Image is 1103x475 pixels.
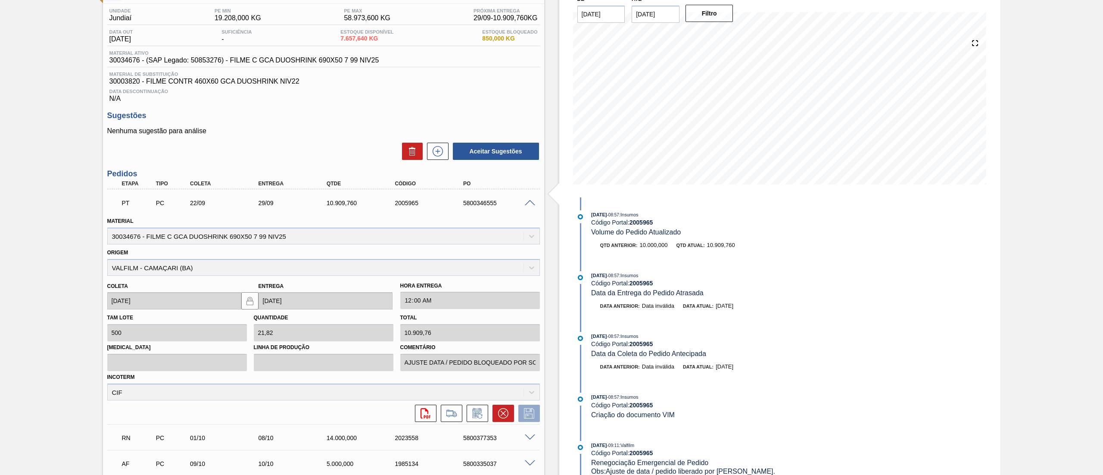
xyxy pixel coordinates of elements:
label: Hora Entrega [400,280,540,292]
div: Excluir Sugestões [398,143,423,160]
div: N/A [107,85,540,103]
div: 1985134 [393,460,470,467]
div: 22/09/2025 [188,200,266,206]
span: Qtd anterior: [600,243,638,248]
img: atual [578,397,583,402]
strong: 2005965 [629,280,653,287]
input: dd/mm/yyyy [632,6,679,23]
span: 29/09 - 10.909,760 KG [474,14,538,22]
span: 7.657,640 KG [340,35,393,42]
button: Aceitar Sugestões [453,143,539,160]
label: [MEDICAL_DATA] [107,341,247,354]
span: Data atual: [683,303,714,309]
div: Entrega [256,181,334,187]
div: 08/10/2025 [256,434,334,441]
span: Obs: Ajuste de data / pedido liberado por [PERSON_NAME]. [591,468,775,475]
span: Estoque Disponível [340,29,393,34]
span: Estoque Bloqueado [482,29,537,34]
div: 10.909,760 [324,200,402,206]
div: Código Portal: [591,402,796,409]
span: - 08:57 [607,334,619,339]
div: 5.000,000 [324,460,402,467]
span: 10.000,000 [639,242,667,248]
img: atual [578,336,583,341]
span: Unidade [109,8,132,13]
input: dd/mm/yyyy [259,292,393,309]
div: 2005965 [393,200,470,206]
p: Nenhuma sugestão para análise [107,127,540,135]
span: Próxima Entrega [474,8,538,13]
img: atual [578,275,583,280]
div: Em renegociação [120,428,157,447]
img: atual [578,214,583,219]
span: Volume do Pedido Atualizado [591,228,681,236]
span: - 09:11 [607,443,619,448]
div: Pedido de Compra [154,200,191,206]
span: : Insumos [619,212,639,217]
span: 58.973,600 KG [344,14,390,22]
div: 29/09/2025 [256,200,334,206]
div: - [219,29,254,43]
span: Data Descontinuação [109,89,538,94]
label: Incoterm [107,374,135,380]
div: Salvar Pedido [514,405,540,422]
span: 850,000 KG [482,35,537,42]
label: Linha de Produção [254,341,393,354]
span: Material ativo [109,50,379,56]
div: Código [393,181,470,187]
h3: Pedidos [107,169,540,178]
span: 30034676 - (SAP Legado: 50853276) - FILME C GCA DUOSHRINK 690X50 7 99 NIV25 [109,56,379,64]
strong: 2005965 [629,219,653,226]
div: Etapa [120,181,157,187]
div: Abrir arquivo PDF [411,405,436,422]
div: Coleta [188,181,266,187]
img: atual [578,445,583,450]
div: 2023558 [393,434,470,441]
span: Suficiência [221,29,252,34]
div: Código Portal: [591,341,796,347]
p: RN [122,434,155,441]
div: Ir para Composição de Carga [436,405,462,422]
label: Total [400,315,417,321]
span: [DATE] [109,35,133,43]
label: Origem [107,250,128,256]
div: 09/10/2025 [188,460,266,467]
span: PE MIN [215,8,261,13]
div: PO [461,181,539,187]
button: Filtro [685,5,733,22]
span: : Insumos [619,273,639,278]
div: Pedido em Trânsito [120,194,157,212]
span: 19.208,000 KG [215,14,261,22]
div: Nova sugestão [423,143,449,160]
span: [DATE] [591,394,607,400]
span: Material de Substituição [109,72,538,77]
span: 30003820 - FILME CONTR 460X60 GCA DUOSHRINK NIV22 [109,78,538,85]
strong: 2005965 [629,341,653,347]
div: Qtde [324,181,402,187]
span: Data da Entrega do Pedido Atrasada [591,289,704,297]
div: Informar alteração no pedido [462,405,488,422]
div: Código Portal: [591,219,796,226]
span: [DATE] [591,334,607,339]
span: Jundiaí [109,14,132,22]
label: Comentário [400,341,540,354]
span: Qtd atual: [676,243,705,248]
span: - 08:57 [607,212,619,217]
span: Data anterior: [600,303,640,309]
span: - 08:57 [607,395,619,400]
span: - 08:57 [607,273,619,278]
strong: 2005965 [629,402,653,409]
input: dd/mm/yyyy [577,6,625,23]
span: : Insumos [619,334,639,339]
strong: 2005965 [629,450,653,456]
div: 5800346555 [461,200,539,206]
div: Código Portal: [591,450,796,456]
span: Data out [109,29,133,34]
span: [DATE] [716,363,733,370]
span: Renegociação Emergencial de Pedido [591,459,708,466]
h3: Sugestões [107,111,540,120]
div: Código Portal: [591,280,796,287]
label: Tam lote [107,315,133,321]
p: PT [122,200,155,206]
span: 10.909,760 [707,242,735,248]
